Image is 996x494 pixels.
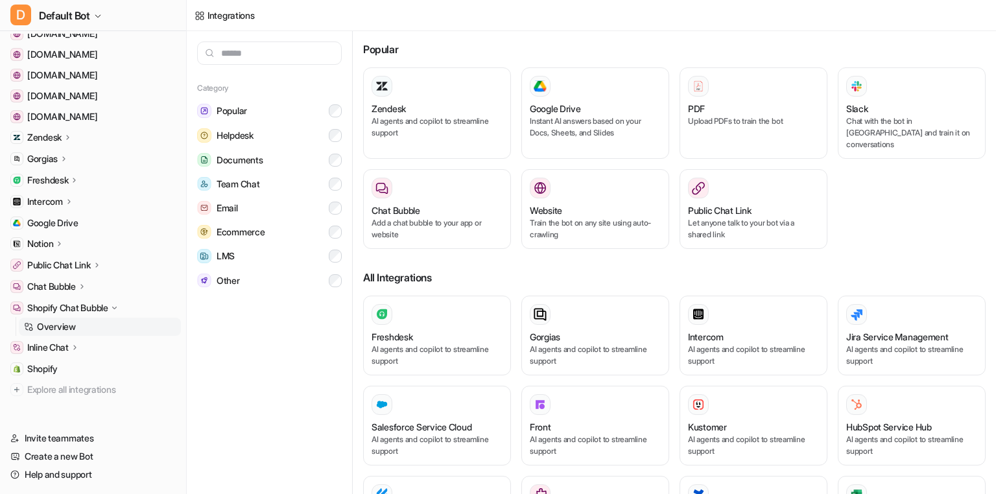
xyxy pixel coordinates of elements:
p: Chat Bubble [27,280,76,293]
img: Public Chat Link [13,261,21,269]
img: Helpdesk [197,128,211,143]
img: Front [534,398,547,411]
img: Zendesk [13,134,21,141]
img: Slack [850,78,863,93]
p: AI agents and copilot to streamline support [372,434,503,457]
button: Salesforce Service Cloud Salesforce Service CloudAI agents and copilot to streamline support [363,386,511,465]
img: Popular [197,104,211,118]
img: PDF [692,80,705,92]
a: Overview [19,318,181,336]
p: Notion [27,237,53,250]
span: Explore all integrations [27,379,176,400]
p: Chat with the bot in [GEOGRAPHIC_DATA] and train it on conversations [846,115,977,150]
span: Other [217,274,240,287]
a: Google DriveGoogle Drive [5,214,181,232]
img: Gorgias [13,155,21,163]
p: Let anyone talk to your bot via a shared link [688,217,819,241]
img: LMS [197,249,211,263]
span: Google Drive [27,217,78,229]
button: ZendeskAI agents and copilot to streamline support [363,67,511,159]
a: Help and support [5,465,181,484]
button: PDFPDFUpload PDFs to train the bot [680,67,827,159]
a: accounts.cleartax.in[DOMAIN_NAME] [5,87,181,105]
img: Inline Chat [13,344,21,351]
button: KustomerKustomerAI agents and copilot to streamline support [680,386,827,465]
img: Google Drive [13,219,21,227]
span: [DOMAIN_NAME] [27,48,97,61]
img: Shopify [13,365,21,373]
h3: Website [530,204,562,217]
h3: Kustomer [688,420,727,434]
button: IntercomAI agents and copilot to streamline support [680,296,827,375]
h3: Freshdesk [372,330,412,344]
h3: PDF [688,102,705,115]
a: ShopifyShopify [5,360,181,378]
p: Overview [37,320,76,333]
a: Create a new Bot [5,447,181,465]
button: WebsiteWebsiteTrain the bot on any site using auto-crawling [521,169,669,249]
img: Chat Bubble [13,283,21,290]
button: Team ChatTeam Chat [197,172,342,196]
p: Public Chat Link [27,259,91,272]
a: docs.cleartax.in[DOMAIN_NAME] [5,66,181,84]
p: Train the bot on any site using auto-crawling [530,217,661,241]
h3: All Integrations [363,270,986,285]
p: AI agents and copilot to streamline support [530,344,661,367]
button: HubSpot Service HubHubSpot Service HubAI agents and copilot to streamline support [838,386,986,465]
span: D [10,5,31,25]
p: AI agents and copilot to streamline support [530,434,661,457]
span: Shopify [27,362,58,375]
p: AI agents and copilot to streamline support [846,344,977,367]
h3: Google Drive [530,102,581,115]
span: Ecommerce [217,226,265,239]
h3: Intercom [688,330,724,344]
span: Default Bot [39,6,90,25]
img: news.cleartax.in [13,113,21,121]
a: Explore all integrations [5,381,181,399]
span: Helpdesk [217,129,254,142]
img: Kustomer [692,398,705,411]
span: Email [217,202,238,215]
h3: Slack [846,102,868,115]
a: cleartax.in[DOMAIN_NAME] [5,25,181,43]
button: FreshdeskAI agents and copilot to streamline support [363,296,511,375]
h3: Popular [363,41,986,57]
img: Email [197,201,211,215]
span: [DOMAIN_NAME] [27,89,97,102]
span: Team Chat [217,178,259,191]
p: Intercom [27,195,63,208]
p: AI agents and copilot to streamline support [372,344,503,367]
button: PopularPopular [197,99,342,123]
p: Gorgias [27,152,58,165]
img: Salesforce Service Cloud [375,398,388,411]
img: Intercom [13,198,21,206]
button: EmailEmail [197,196,342,220]
a: Integrations [195,8,255,22]
h5: Category [197,83,342,93]
img: Google Drive [534,80,547,92]
h3: Salesforce Service Cloud [372,420,471,434]
button: HelpdeskHelpdesk [197,123,342,148]
h3: Public Chat Link [688,204,752,217]
button: Chat BubbleAdd a chat bubble to your app or website [363,169,511,249]
p: Add a chat bubble to your app or website [372,217,503,241]
img: Notion [13,240,21,248]
img: HubSpot Service Hub [850,398,863,411]
button: Jira Service ManagementAI agents and copilot to streamline support [838,296,986,375]
img: Other [197,274,211,287]
a: Invite teammates [5,429,181,447]
button: SlackSlackChat with the bot in [GEOGRAPHIC_DATA] and train it on conversations [838,67,986,159]
button: Google DriveGoogle DriveInstant AI answers based on your Docs, Sheets, and Slides [521,67,669,159]
div: Integrations [207,8,255,22]
img: Ecommerce [197,225,211,239]
span: [DOMAIN_NAME] [27,110,97,123]
p: AI agents and copilot to streamline support [688,434,819,457]
button: DocumentsDocuments [197,148,342,172]
img: Shopify Chat Bubble [13,304,21,312]
span: Popular [217,104,247,117]
img: www.codesprintconsulting.com [13,51,21,58]
button: EcommerceEcommerce [197,220,342,244]
img: docs.cleartax.in [13,71,21,79]
p: Freshdesk [27,174,68,187]
span: [DOMAIN_NAME] [27,69,97,82]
